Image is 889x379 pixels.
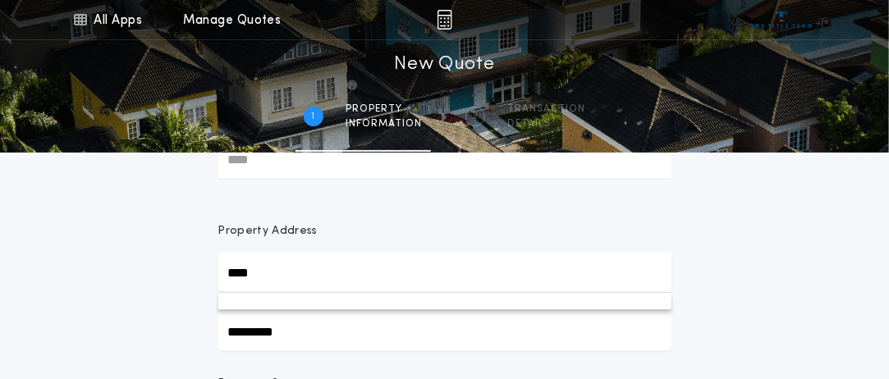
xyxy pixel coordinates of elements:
[218,139,671,179] input: Prepared For
[508,117,586,130] span: details
[472,110,478,123] h2: 2
[346,103,423,116] span: Property
[394,52,494,78] h1: New Quote
[751,11,813,28] img: vs-icon
[346,117,423,130] span: information
[437,10,452,30] img: img
[312,110,315,123] h2: 1
[218,223,671,240] p: Property Address
[508,103,586,116] span: Transaction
